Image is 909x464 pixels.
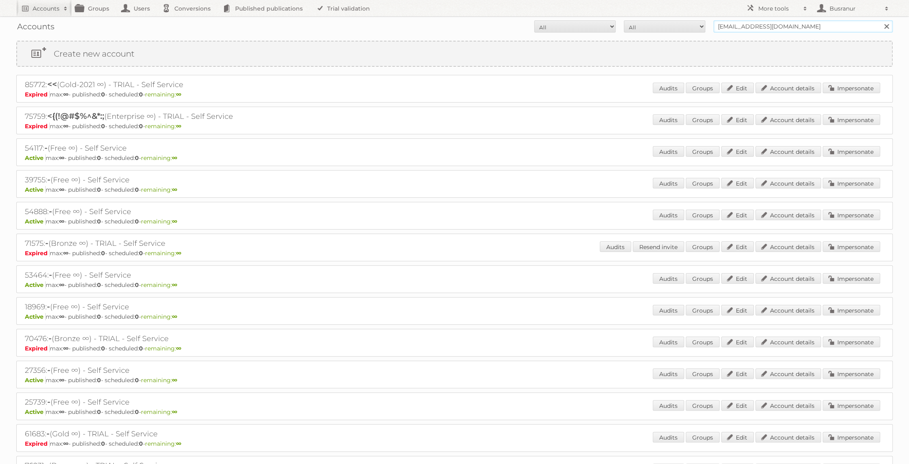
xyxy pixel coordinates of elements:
[25,281,46,289] span: Active
[823,273,880,284] a: Impersonate
[97,408,101,416] strong: 0
[63,345,68,352] strong: ∞
[59,218,64,225] strong: ∞
[139,250,143,257] strong: 0
[25,79,310,90] h2: 85772: (Gold-2021 ∞) - TRIAL - Self Service
[823,337,880,347] a: Impersonate
[101,123,105,130] strong: 0
[172,186,177,193] strong: ∞
[721,146,754,157] a: Edit
[25,154,46,162] span: Active
[97,281,101,289] strong: 0
[755,83,821,93] a: Account details
[141,281,177,289] span: remaining:
[172,376,177,384] strong: ∞
[63,250,68,257] strong: ∞
[755,178,821,188] a: Account details
[97,186,101,193] strong: 0
[59,281,64,289] strong: ∞
[25,376,46,384] span: Active
[686,83,720,93] a: Groups
[176,250,181,257] strong: ∞
[145,91,181,98] span: remaining:
[135,313,139,320] strong: 0
[25,91,50,98] span: Expired
[33,4,59,13] h2: Accounts
[145,250,181,257] span: remaining:
[101,345,105,352] strong: 0
[141,313,177,320] span: remaining:
[25,440,50,447] span: Expired
[25,91,884,98] p: max: - published: - scheduled: -
[141,218,177,225] span: remaining:
[653,210,684,220] a: Audits
[25,333,310,344] h2: 70476: (Bronze ∞) - TRIAL - Self Service
[25,186,884,193] p: max: - published: - scheduled: -
[135,408,139,416] strong: 0
[49,206,52,216] span: -
[686,241,720,252] a: Groups
[25,238,310,249] h2: 71575: (Bronze ∞) - TRIAL - Self Service
[139,123,143,130] strong: 0
[63,123,68,130] strong: ∞
[755,146,821,157] a: Account details
[25,376,884,384] p: max: - published: - scheduled: -
[176,345,181,352] strong: ∞
[686,432,720,442] a: Groups
[141,186,177,193] span: remaining:
[46,429,50,438] span: -
[139,91,143,98] strong: 0
[97,313,101,320] strong: 0
[176,123,181,130] strong: ∞
[653,146,684,157] a: Audits
[25,250,50,257] span: Expired
[686,273,720,284] a: Groups
[25,281,884,289] p: max: - published: - scheduled: -
[141,408,177,416] span: remaining:
[47,365,51,375] span: -
[653,114,684,125] a: Audits
[135,376,139,384] strong: 0
[755,241,821,252] a: Account details
[172,313,177,320] strong: ∞
[17,42,892,66] a: Create new account
[25,313,884,320] p: max: - published: - scheduled: -
[25,218,46,225] span: Active
[686,210,720,220] a: Groups
[25,397,310,407] h2: 25739: (Free ∞) - Self Service
[59,408,64,416] strong: ∞
[823,368,880,379] a: Impersonate
[721,432,754,442] a: Edit
[828,4,880,13] h2: Busranur
[755,400,821,411] a: Account details
[101,250,105,257] strong: 0
[25,123,50,130] span: Expired
[25,270,310,280] h2: 53464: (Free ∞) - Self Service
[653,305,684,315] a: Audits
[25,440,884,447] p: max: - published: - scheduled: -
[135,186,139,193] strong: 0
[633,241,684,252] a: Resend invite
[48,333,52,343] span: -
[47,79,57,89] span: <<
[25,111,310,122] h2: 75759: (Enterprise ∞) - TRIAL - Self Service
[25,154,884,162] p: max: - published: - scheduled: -
[721,178,754,188] a: Edit
[653,368,684,379] a: Audits
[141,376,177,384] span: remaining:
[686,337,720,347] a: Groups
[823,178,880,188] a: Impersonate
[653,432,684,442] a: Audits
[97,154,101,162] strong: 0
[686,305,720,315] a: Groups
[101,91,105,98] strong: 0
[135,281,139,289] strong: 0
[176,91,181,98] strong: ∞
[135,218,139,225] strong: 0
[145,345,181,352] span: remaining:
[25,408,46,416] span: Active
[653,273,684,284] a: Audits
[141,154,177,162] span: remaining:
[823,305,880,315] a: Impersonate
[172,154,177,162] strong: ∞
